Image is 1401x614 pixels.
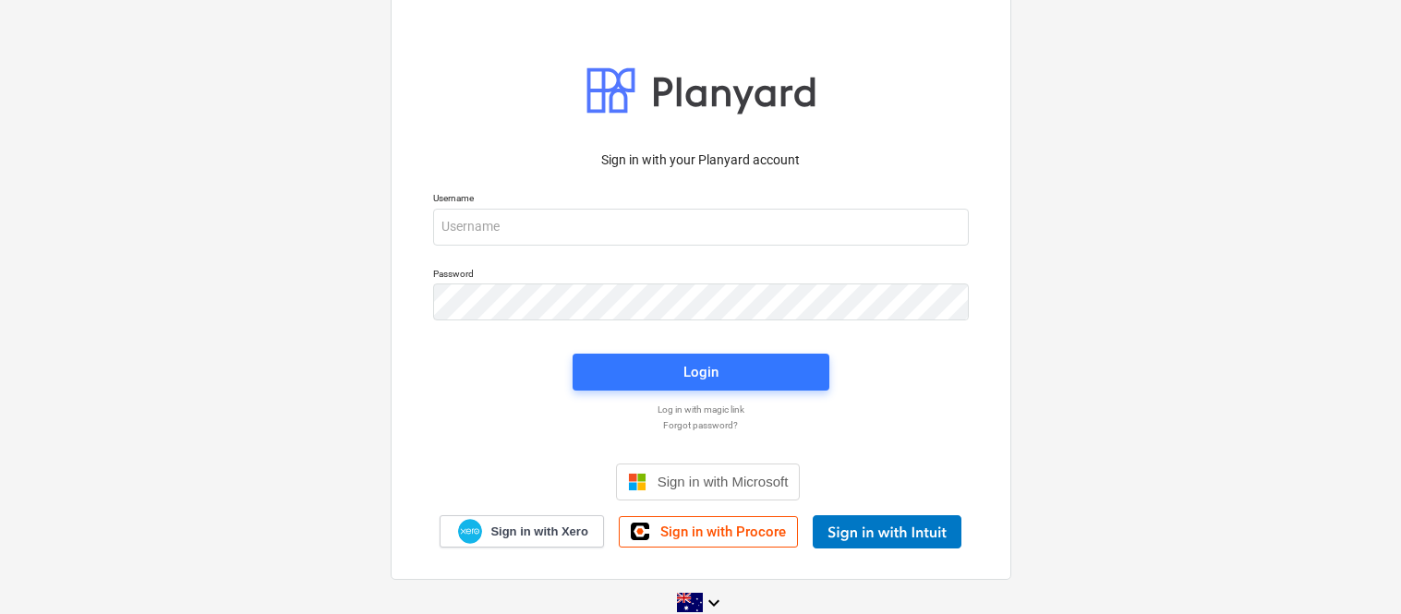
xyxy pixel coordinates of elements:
[433,192,969,208] p: Username
[490,524,587,540] span: Sign in with Xero
[619,516,798,548] a: Sign in with Procore
[703,592,725,614] i: keyboard_arrow_down
[433,209,969,246] input: Username
[433,150,969,170] p: Sign in with your Planyard account
[433,268,969,283] p: Password
[573,354,829,391] button: Login
[458,519,482,544] img: Xero logo
[628,473,646,491] img: Microsoft logo
[683,360,719,384] div: Login
[424,403,978,415] a: Log in with magic link
[660,524,786,540] span: Sign in with Procore
[658,474,789,489] span: Sign in with Microsoft
[424,419,978,431] a: Forgot password?
[440,515,604,548] a: Sign in with Xero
